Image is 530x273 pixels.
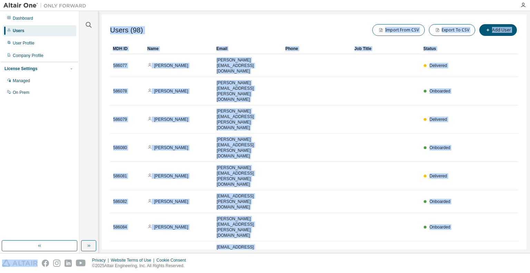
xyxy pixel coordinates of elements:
div: MDH ID [113,43,142,54]
span: Delivered [430,174,447,178]
span: [PERSON_NAME][EMAIL_ADDRESS][PERSON_NAME][DOMAIN_NAME] [217,137,279,159]
p: © 2025 Altair Engineering, Inc. All Rights Reserved. [92,263,190,269]
span: Users (98) [110,26,143,34]
span: 586080 [113,145,127,150]
div: Privacy [92,257,111,263]
div: Name [147,43,211,54]
span: [EMAIL_ADDRESS][PERSON_NAME][DOMAIN_NAME] [217,244,279,261]
div: On Prem [13,90,29,95]
span: Onboarded [430,199,450,204]
button: Add User [479,24,517,36]
a: [PERSON_NAME] [154,199,188,204]
span: 586078 [113,88,127,94]
span: Onboarded [430,89,450,94]
span: [PERSON_NAME][EMAIL_ADDRESS][DOMAIN_NAME] [217,57,279,74]
a: [PERSON_NAME] [154,63,188,68]
div: Company Profile [13,53,43,58]
span: [PERSON_NAME][EMAIL_ADDRESS][PERSON_NAME][DOMAIN_NAME] [217,108,279,130]
span: 586082 [113,199,127,204]
span: Onboarded [430,145,450,150]
img: Altair One [3,2,90,9]
div: Managed [13,78,30,84]
a: [PERSON_NAME] [154,117,188,122]
span: [EMAIL_ADDRESS][PERSON_NAME][DOMAIN_NAME] [217,193,279,210]
div: Phone [285,43,349,54]
span: [PERSON_NAME][EMAIL_ADDRESS][PERSON_NAME][DOMAIN_NAME] [217,80,279,102]
img: youtube.svg [76,260,86,267]
div: Email [216,43,280,54]
a: [PERSON_NAME] [154,145,188,150]
span: Delivered [430,117,447,122]
div: Status [423,43,482,54]
span: [PERSON_NAME][EMAIL_ADDRESS][PERSON_NAME][DOMAIN_NAME] [217,165,279,187]
div: User Profile [13,40,35,46]
div: Website Terms of Use [111,257,156,263]
a: [PERSON_NAME] [154,89,188,94]
div: Dashboard [13,16,33,21]
span: Onboarded [430,225,450,230]
span: 586081 [113,173,127,179]
button: Export To CSV [429,24,475,36]
span: 586079 [113,117,127,122]
button: Import From CSV [372,24,425,36]
div: Cookie Consent [156,257,190,263]
span: 586084 [113,224,127,230]
img: facebook.svg [42,260,49,267]
a: [PERSON_NAME] [154,225,188,230]
a: [PERSON_NAME] [154,174,188,178]
img: altair_logo.svg [2,260,38,267]
div: License Settings [4,66,37,71]
div: Job Title [354,43,418,54]
img: linkedin.svg [65,260,72,267]
span: 586077 [113,63,127,68]
span: [PERSON_NAME][EMAIL_ADDRESS][PERSON_NAME][DOMAIN_NAME] [217,216,279,238]
div: Users [13,28,24,33]
img: instagram.svg [53,260,60,267]
span: Delivered [430,63,447,68]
